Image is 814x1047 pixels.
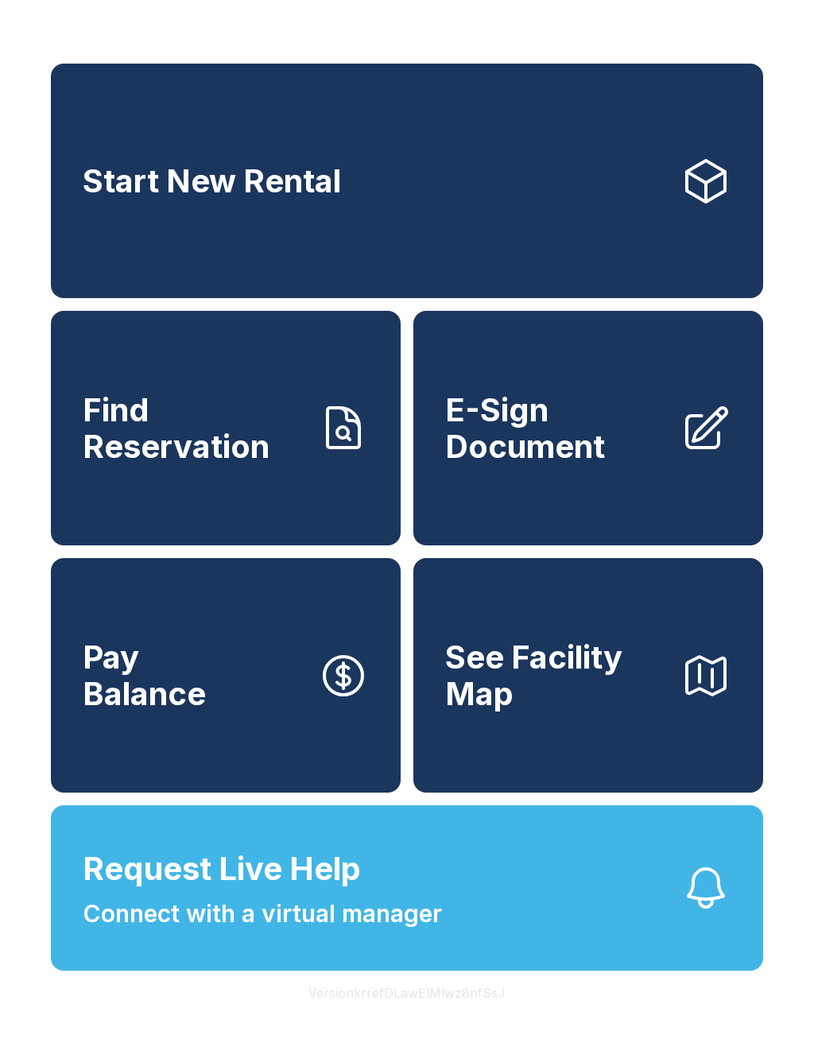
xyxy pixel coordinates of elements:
[51,64,763,298] a: Start New Rental
[83,896,442,932] span: Connect with a virtual manager
[83,639,206,712] span: Pay Balance
[83,845,361,893] span: Request Live Help
[445,639,668,712] span: See Facility Map
[296,971,518,1015] button: VersionkrrefDLawElMlwz8nfSsJ
[413,311,763,545] a: E-Sign Document
[51,311,401,545] a: Find Reservation
[445,392,668,464] span: E-Sign Document
[51,558,401,793] button: PayBalance
[413,558,763,793] button: See Facility Map
[51,805,763,971] button: Request Live HelpConnect with a virtual manager
[83,163,341,200] span: Start New Rental
[83,392,305,464] span: Find Reservation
